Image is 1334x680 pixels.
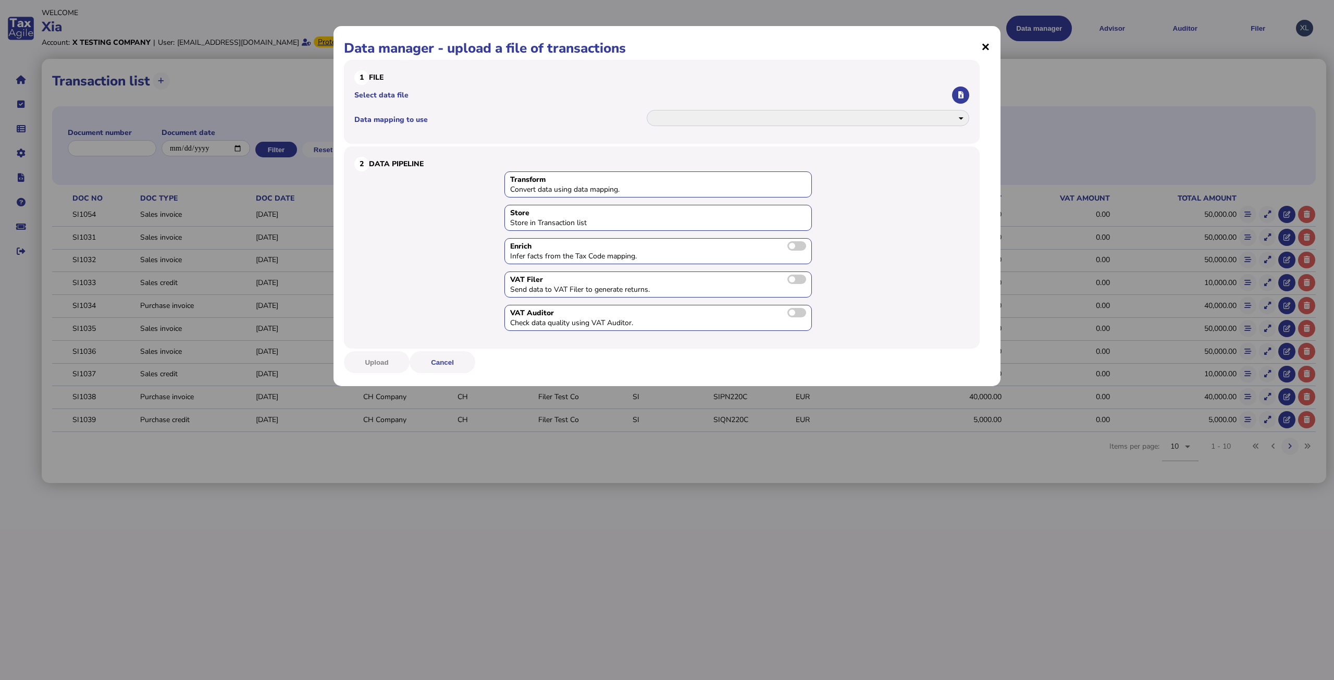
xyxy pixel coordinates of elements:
div: Infer facts from the Tax Code mapping. [510,251,666,261]
h1: Data manager - upload a file of transactions [344,39,990,57]
h3: File [354,70,969,85]
div: VAT Filer [510,275,806,285]
div: Store [510,208,806,218]
h3: Data Pipeline [354,157,969,171]
div: Check data quality using VAT Auditor. [510,318,666,328]
label: Toggle to enable data enrichment [787,241,806,251]
div: VAT Auditor [510,308,806,318]
label: Send transactions to VAT Filer [787,275,806,284]
div: 2 [354,157,369,171]
div: Transform [510,175,806,184]
button: Select an Excel file to upload [952,86,969,104]
span: × [981,36,990,56]
div: Toggle to send data to VAT Auditor [504,305,812,331]
label: Select data file [354,90,950,100]
div: Enrich [510,241,806,251]
div: Send data to VAT Filer to generate returns. [510,285,666,294]
label: Data mapping to use [354,115,646,125]
button: Cancel [410,351,475,373]
label: Send transactions to VAT Auditor [787,308,806,317]
div: Toggle to send data to VAT Filer [504,271,812,298]
button: Upload [344,351,410,373]
div: Store in Transaction list [510,218,666,228]
div: 1 [354,70,369,85]
div: Convert data using data mapping. [510,184,666,194]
